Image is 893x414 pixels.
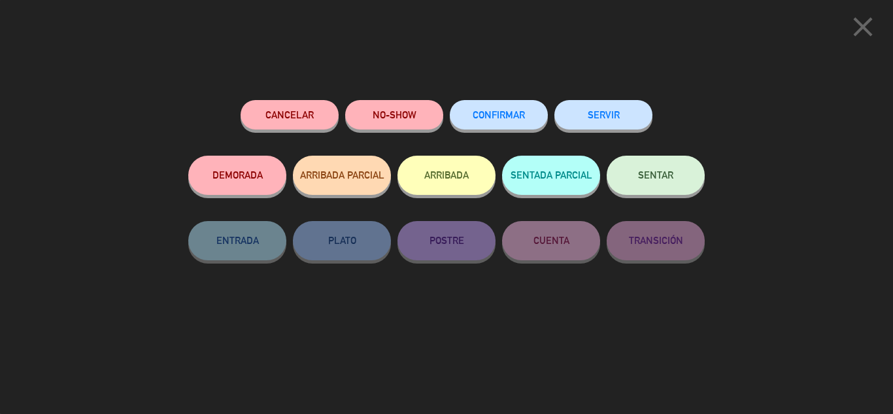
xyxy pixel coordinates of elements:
[397,221,496,260] button: POSTRE
[843,10,883,48] button: close
[345,100,443,129] button: NO-SHOW
[502,221,600,260] button: CUENTA
[293,221,391,260] button: PLATO
[607,221,705,260] button: TRANSICIÓN
[554,100,652,129] button: SERVIR
[847,10,879,43] i: close
[450,100,548,129] button: CONFIRMAR
[473,109,525,120] span: CONFIRMAR
[502,156,600,195] button: SENTADA PARCIAL
[300,169,384,181] span: ARRIBADA PARCIAL
[188,156,286,195] button: DEMORADA
[397,156,496,195] button: ARRIBADA
[607,156,705,195] button: SENTAR
[638,169,673,181] span: SENTAR
[188,221,286,260] button: ENTRADA
[241,100,339,129] button: Cancelar
[293,156,391,195] button: ARRIBADA PARCIAL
